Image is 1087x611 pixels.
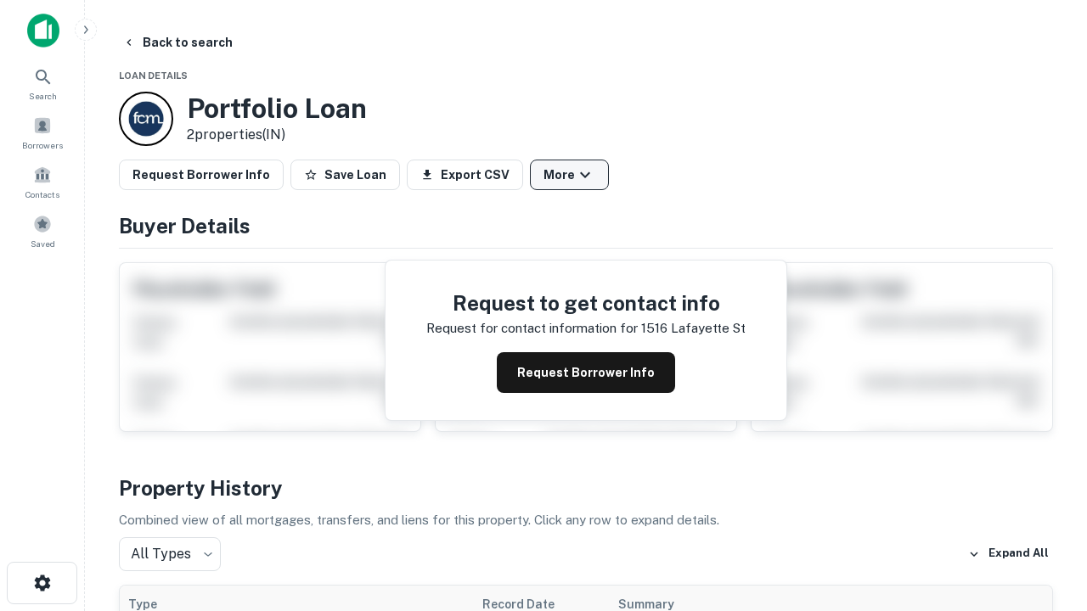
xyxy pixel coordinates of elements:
p: 2 properties (IN) [187,125,367,145]
a: Search [5,60,80,106]
span: Saved [31,237,55,250]
span: Contacts [25,188,59,201]
h3: Portfolio Loan [187,92,367,125]
button: Save Loan [290,160,400,190]
span: Search [29,89,57,103]
a: Contacts [5,159,80,205]
button: More [530,160,609,190]
p: Combined view of all mortgages, transfers, and liens for this property. Click any row to expand d... [119,510,1053,530]
span: Borrowers [22,138,63,152]
button: Export CSV [407,160,523,190]
button: Request Borrower Info [119,160,284,190]
h4: Property History [119,473,1053,503]
p: Request for contact information for [426,318,638,339]
a: Borrowers [5,109,80,155]
div: All Types [119,537,221,571]
img: capitalize-icon.png [27,14,59,48]
a: Saved [5,208,80,254]
button: Request Borrower Info [497,352,675,393]
h4: Request to get contact info [426,288,746,318]
button: Back to search [115,27,239,58]
iframe: Chat Widget [1002,421,1087,502]
h4: Buyer Details [119,210,1053,241]
button: Expand All [964,541,1053,567]
p: 1516 lafayette st [641,318,746,339]
span: Loan Details [119,70,188,81]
